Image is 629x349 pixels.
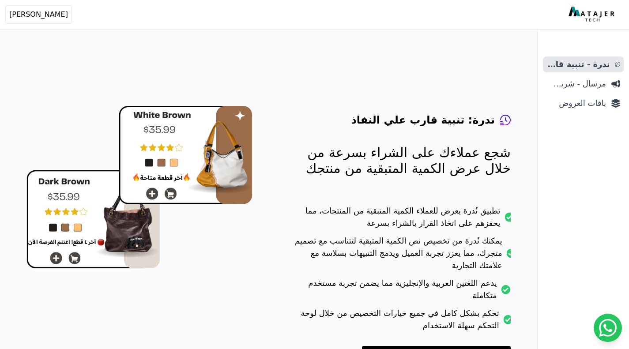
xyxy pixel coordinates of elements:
li: تطبيق نُدرة يعرض للعملاء الكمية المتبقية من المنتجات، مما يحفزهم على اتخاذ القرار بالشراء بسرعة [288,205,511,235]
img: hero [26,106,252,269]
span: [PERSON_NAME] [9,9,68,20]
li: يدعم اللغتين العربية والإنجليزية مما يضمن تجربة مستخدم متكاملة [288,277,511,307]
button: [PERSON_NAME] [5,5,72,24]
li: تحكم بشكل كامل في جميع خيارات التخصيص من خلال لوحة التحكم سهلة الاستخدام [288,307,511,337]
h4: ندرة: تنبية قارب علي النفاذ [351,113,495,127]
p: شجع عملاءك على الشراء بسرعة من خلال عرض الكمية المتبقية من منتجك [288,145,511,176]
span: ندرة - تنبية قارب علي النفاذ [546,58,610,71]
span: مرسال - شريط دعاية [546,78,606,90]
li: يمكنك نُدرة من تخصيص نص الكمية المتبقية لتتناسب مع تصميم متجرك، مما يعزز تجربة العميل ويدمج التنب... [288,235,511,277]
span: باقات العروض [546,97,606,109]
img: MatajerTech Logo [569,7,617,23]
